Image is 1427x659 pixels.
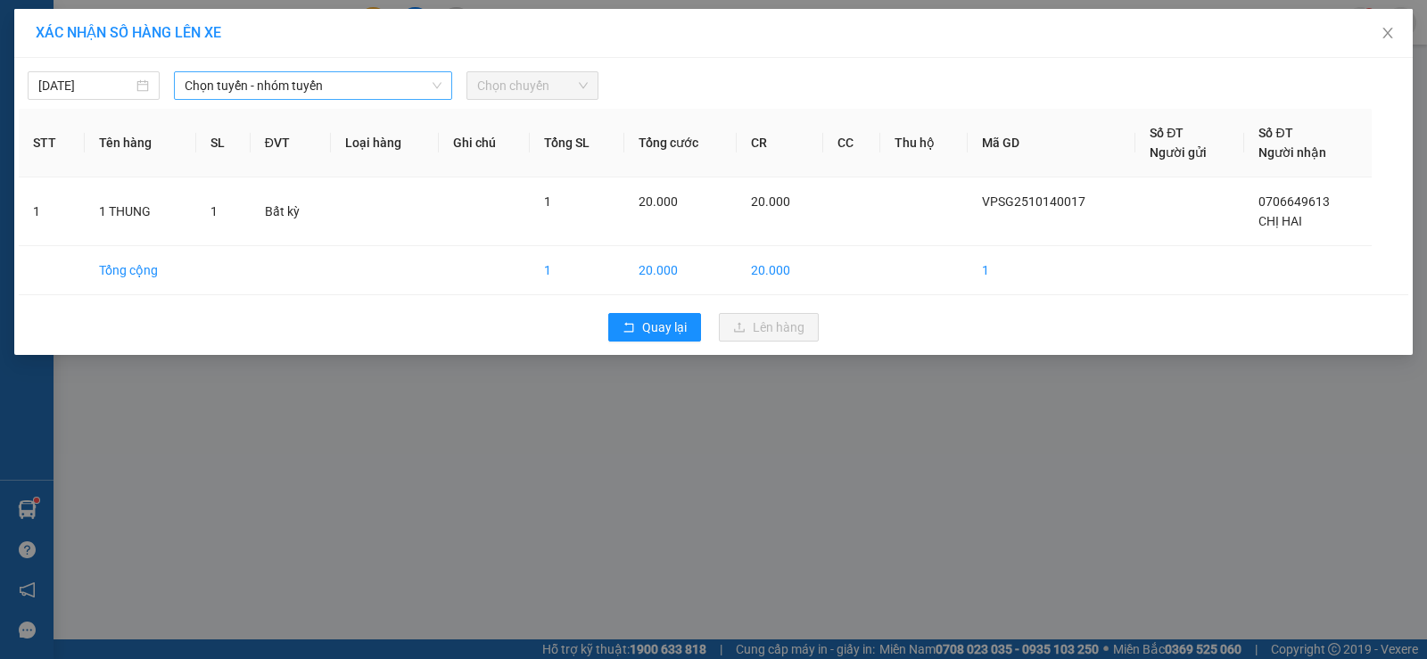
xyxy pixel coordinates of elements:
[737,109,823,177] th: CR
[1381,26,1395,40] span: close
[530,109,624,177] th: Tổng SL
[982,194,1085,209] span: VPSG2510140017
[251,177,331,246] td: Bất kỳ
[85,177,196,246] td: 1 THUNG
[968,246,1136,295] td: 1
[624,246,737,295] td: 20.000
[85,109,196,177] th: Tên hàng
[823,109,880,177] th: CC
[719,313,819,342] button: uploadLên hàng
[19,177,85,246] td: 1
[1258,214,1302,228] span: CHỊ HAI
[38,76,133,95] input: 14/10/2025
[1258,126,1292,140] span: Số ĐT
[544,194,551,209] span: 1
[331,109,439,177] th: Loại hàng
[439,109,530,177] th: Ghi chú
[251,109,331,177] th: ĐVT
[642,317,687,337] span: Quay lại
[1150,126,1184,140] span: Số ĐT
[196,109,251,177] th: SL
[432,80,442,91] span: down
[19,109,85,177] th: STT
[210,204,218,218] span: 1
[968,109,1136,177] th: Mã GD
[185,72,441,99] span: Chọn tuyến - nhóm tuyến
[880,109,968,177] th: Thu hộ
[1258,194,1330,209] span: 0706649613
[477,72,588,99] span: Chọn chuyến
[623,321,635,335] span: rollback
[639,194,678,209] span: 20.000
[85,246,196,295] td: Tổng cộng
[530,246,624,295] td: 1
[1150,145,1207,160] span: Người gửi
[36,24,221,41] span: XÁC NHẬN SỐ HÀNG LÊN XE
[624,109,737,177] th: Tổng cước
[1363,9,1413,59] button: Close
[737,246,823,295] td: 20.000
[751,194,790,209] span: 20.000
[1258,145,1326,160] span: Người nhận
[608,313,701,342] button: rollbackQuay lại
